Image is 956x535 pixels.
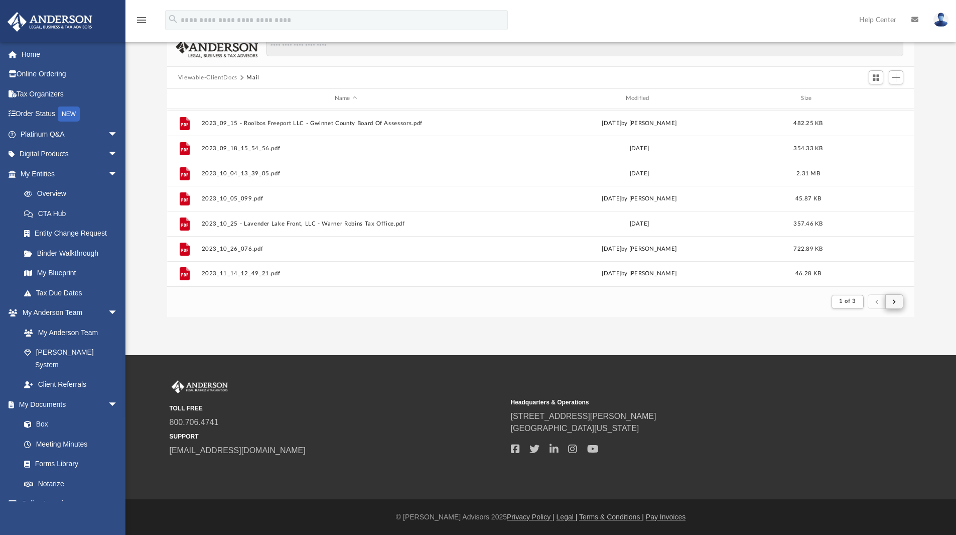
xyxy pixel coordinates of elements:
span: arrow_drop_down [108,144,128,165]
a: Online Learningarrow_drop_down [7,494,128,514]
a: Terms & Conditions | [579,513,644,521]
button: Switch to Grid View [869,70,884,84]
span: arrow_drop_down [108,124,128,145]
a: My Anderson Team [14,323,123,343]
a: Legal | [557,513,578,521]
a: Forms Library [14,454,123,474]
div: Size [788,94,828,103]
span: arrow_drop_down [108,394,128,415]
a: Box [14,414,123,435]
a: Notarize [14,474,128,494]
img: Anderson Advisors Platinum Portal [170,380,230,393]
button: 2023_11_14_12_49_21.pdf [201,270,490,277]
button: Viewable-ClientDocs [178,73,237,82]
button: 1 of 3 [832,295,863,309]
a: My Anderson Teamarrow_drop_down [7,303,128,323]
div: [DATE] by [PERSON_NAME] [495,194,784,203]
span: arrow_drop_down [108,303,128,324]
div: Modified [494,94,783,103]
button: 2023_09_15 - Rooibos Freeport LLC - Gwinnet County Board Of Assessors.pdf [201,120,490,127]
div: grid [167,109,915,286]
span: arrow_drop_down [108,164,128,184]
a: My Blueprint [14,263,128,283]
div: [DATE] by [PERSON_NAME] [495,244,784,253]
a: Online Ordering [7,64,133,84]
span: 46.28 KB [795,271,821,276]
a: [GEOGRAPHIC_DATA][US_STATE] [511,424,639,433]
i: search [168,14,179,25]
button: 2023_10_26_076.pdf [201,246,490,252]
small: TOLL FREE [170,404,504,413]
div: [DATE] by [PERSON_NAME] [495,269,784,278]
div: [DATE] [495,219,784,228]
a: Client Referrals [14,375,128,395]
button: 2023_09_18_15_54_56.pdf [201,145,490,152]
span: 722.89 KB [793,246,823,251]
a: menu [135,19,148,26]
div: id [833,94,903,103]
a: 800.706.4741 [170,418,219,426]
div: [DATE] [495,144,784,153]
span: 354.33 KB [793,145,823,151]
div: NEW [58,106,80,122]
div: Name [201,94,490,103]
a: Privacy Policy | [507,513,555,521]
div: id [172,94,197,103]
button: 2023_10_25 - Lavender Lake Front, LLC - Warner Robins Tax Office.pdf [201,221,490,227]
a: Entity Change Request [14,224,133,244]
a: CTA Hub [14,203,133,224]
a: My Entitiesarrow_drop_down [7,164,133,184]
a: [STREET_ADDRESS][PERSON_NAME] [511,412,656,420]
button: Add [889,70,904,84]
a: Binder Walkthrough [14,243,133,263]
a: Overview [14,184,133,204]
a: Pay Invoices [646,513,686,521]
div: © [PERSON_NAME] Advisors 2025 [125,512,956,522]
a: Tax Due Dates [14,283,133,303]
a: Home [7,44,133,64]
button: Mail [246,73,259,82]
a: Platinum Q&Aarrow_drop_down [7,124,133,144]
a: Meeting Minutes [14,434,128,454]
button: 2023_10_05_099.pdf [201,195,490,202]
a: Digital Productsarrow_drop_down [7,144,133,164]
span: 482.25 KB [793,120,823,126]
span: 2.31 MB [796,170,820,176]
a: Tax Organizers [7,84,133,104]
a: My Documentsarrow_drop_down [7,394,128,414]
a: [PERSON_NAME] System [14,343,128,375]
a: Order StatusNEW [7,104,133,125]
img: User Pic [933,13,948,27]
small: Headquarters & Operations [511,398,845,407]
img: Anderson Advisors Platinum Portal [5,12,95,32]
span: 45.87 KB [795,195,821,201]
div: [DATE] by [PERSON_NAME] [495,119,784,128]
i: menu [135,14,148,26]
span: 1 of 3 [839,298,856,304]
button: 2023_10_04_13_39_05.pdf [201,170,490,177]
div: [DATE] [495,169,784,178]
small: SUPPORT [170,432,504,441]
span: arrow_drop_down [108,494,128,514]
a: [EMAIL_ADDRESS][DOMAIN_NAME] [170,446,306,455]
input: Search files and folders [266,37,903,56]
span: 357.46 KB [793,221,823,226]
